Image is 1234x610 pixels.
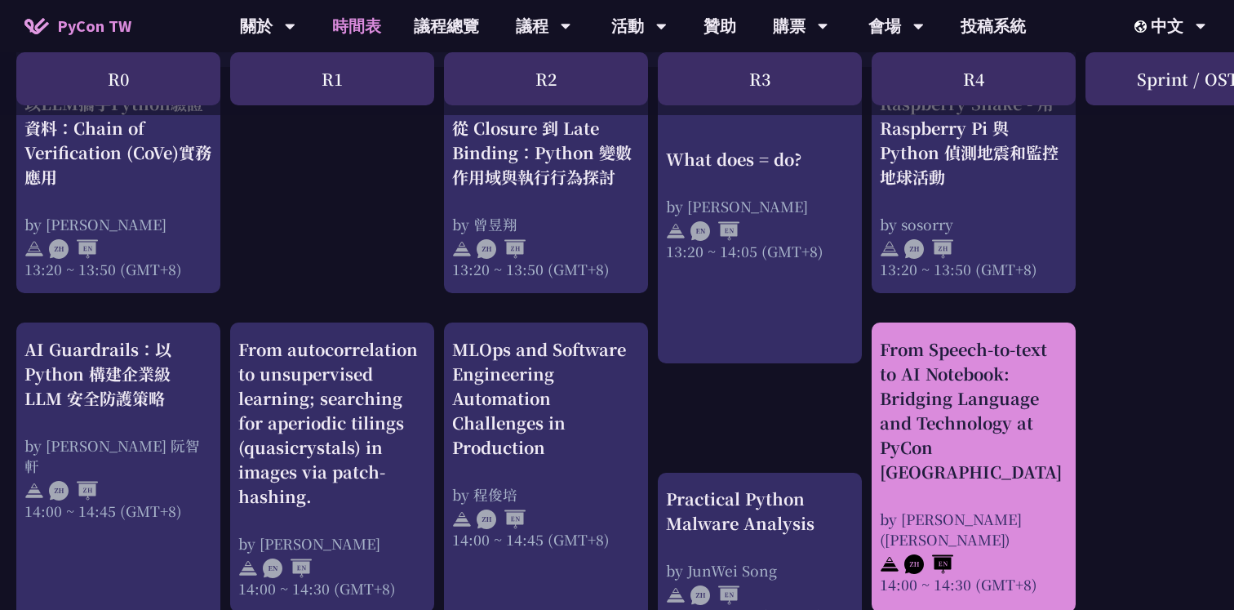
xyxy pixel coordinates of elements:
[666,196,854,216] div: by [PERSON_NAME]
[690,221,739,241] img: ENEN.5a408d1.svg
[24,481,44,501] img: svg+xml;base64,PHN2ZyB4bWxucz0iaHR0cDovL3d3dy53My5vcmcvMjAwMC9zdmciIHdpZHRoPSIyNCIgaGVpZ2h0PSIyNC...
[452,510,472,529] img: svg+xml;base64,PHN2ZyB4bWxucz0iaHR0cDovL3d3dy53My5vcmcvMjAwMC9zdmciIHdpZHRoPSIyNCIgaGVpZ2h0PSIyNC...
[8,6,148,47] a: PyCon TW
[24,259,212,279] div: 13:20 ~ 13:50 (GMT+8)
[24,435,212,476] div: by [PERSON_NAME] 阮智軒
[238,337,426,599] a: From autocorrelation to unsupervised learning; searching for aperiodic tilings (quasicrystals) in...
[452,239,472,259] img: svg+xml;base64,PHN2ZyB4bWxucz0iaHR0cDovL3d3dy53My5vcmcvMjAwMC9zdmciIHdpZHRoPSIyNCIgaGVpZ2h0PSIyNC...
[452,484,640,505] div: by 程俊培
[880,214,1068,234] div: by sosorry
[263,559,312,578] img: ENEN.5a408d1.svg
[880,91,1068,189] div: Raspberry Shake - 用 Raspberry Pi 與 Python 偵測地震和監控地球活動
[24,91,212,279] a: 以LLM攜手Python驗證資料：Chain of Verification (CoVe)實務應用 by [PERSON_NAME] 13:20 ~ 13:50 (GMT+8)
[880,337,1068,599] a: From Speech-to-text to AI Notebook: Bridging Language and Technology at PyCon [GEOGRAPHIC_DATA] b...
[880,337,1068,484] div: From Speech-to-text to AI Notebook: Bridging Language and Technology at PyCon [GEOGRAPHIC_DATA]
[1134,20,1151,33] img: Locale Icon
[880,91,1068,279] a: Raspberry Shake - 用 Raspberry Pi 與 Python 偵測地震和監控地球活動 by sosorry 13:20 ~ 13:50 (GMT+8)
[24,501,212,521] div: 14:00 ~ 14:45 (GMT+8)
[880,239,899,259] img: svg+xml;base64,PHN2ZyB4bWxucz0iaHR0cDovL3d3dy53My5vcmcvMjAwMC9zdmciIHdpZHRoPSIyNCIgaGVpZ2h0PSIyNC...
[24,239,44,259] img: svg+xml;base64,PHN2ZyB4bWxucz0iaHR0cDovL3d3dy53My5vcmcvMjAwMC9zdmciIHdpZHRoPSIyNCIgaGVpZ2h0PSIyNC...
[477,239,526,259] img: ZHZH.38617ef.svg
[57,14,131,38] span: PyCon TW
[444,52,648,105] div: R2
[666,221,686,241] img: svg+xml;base64,PHN2ZyB4bWxucz0iaHR0cDovL3d3dy53My5vcmcvMjAwMC9zdmciIHdpZHRoPSIyNCIgaGVpZ2h0PSIyNC...
[666,147,854,171] div: What does = do?
[230,52,434,105] div: R1
[238,578,426,599] div: 14:00 ~ 14:30 (GMT+8)
[238,337,426,509] div: From autocorrelation to unsupervised learning; searching for aperiodic tilings (quasicrystals) in...
[904,239,953,259] img: ZHZH.38617ef.svg
[452,529,640,550] div: 14:00 ~ 14:45 (GMT+8)
[666,487,854,536] div: Practical Python Malware Analysis
[666,560,854,581] div: by JunWei Song
[238,533,426,554] div: by [PERSON_NAME]
[452,116,640,189] div: 從 Closure 到 Late Binding：Python 變數作用域與執行行為探討
[24,337,212,411] div: AI Guardrails：以 Python 構建企業級 LLM 安全防護策略
[24,91,212,189] div: 以LLM攜手Python驗證資料：Chain of Verification (CoVe)實務應用
[666,91,854,349] a: What does = do? by [PERSON_NAME] 13:20 ~ 14:05 (GMT+8)
[238,559,258,578] img: svg+xml;base64,PHN2ZyB4bWxucz0iaHR0cDovL3d3dy53My5vcmcvMjAwMC9zdmciIHdpZHRoPSIyNCIgaGVpZ2h0PSIyNC...
[904,554,953,574] img: ZHEN.371966e.svg
[880,259,1068,279] div: 13:20 ~ 13:50 (GMT+8)
[452,214,640,234] div: by 曾昱翔
[872,52,1076,105] div: R4
[24,214,212,234] div: by [PERSON_NAME]
[880,554,899,574] img: svg+xml;base64,PHN2ZyB4bWxucz0iaHR0cDovL3d3dy53My5vcmcvMjAwMC9zdmciIHdpZHRoPSIyNCIgaGVpZ2h0PSIyNC...
[452,91,640,279] a: 從 Closure 到 Late Binding：Python 變數作用域與執行行為探討 by 曾昱翔 13:20 ~ 13:50 (GMT+8)
[880,509,1068,550] div: by [PERSON_NAME] ([PERSON_NAME])
[452,337,640,460] div: MLOps and Software Engineering Automation Challenges in Production
[49,239,98,259] img: ZHEN.371966e.svg
[880,574,1068,594] div: 14:00 ~ 14:30 (GMT+8)
[24,18,49,34] img: Home icon of PyCon TW 2025
[452,259,640,279] div: 13:20 ~ 13:50 (GMT+8)
[49,481,98,501] img: ZHZH.38617ef.svg
[690,586,739,605] img: ZHEN.371966e.svg
[658,52,862,105] div: R3
[16,52,220,105] div: R0
[477,510,526,529] img: ZHEN.371966e.svg
[666,241,854,261] div: 13:20 ~ 14:05 (GMT+8)
[666,586,686,605] img: svg+xml;base64,PHN2ZyB4bWxucz0iaHR0cDovL3d3dy53My5vcmcvMjAwMC9zdmciIHdpZHRoPSIyNCIgaGVpZ2h0PSIyNC...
